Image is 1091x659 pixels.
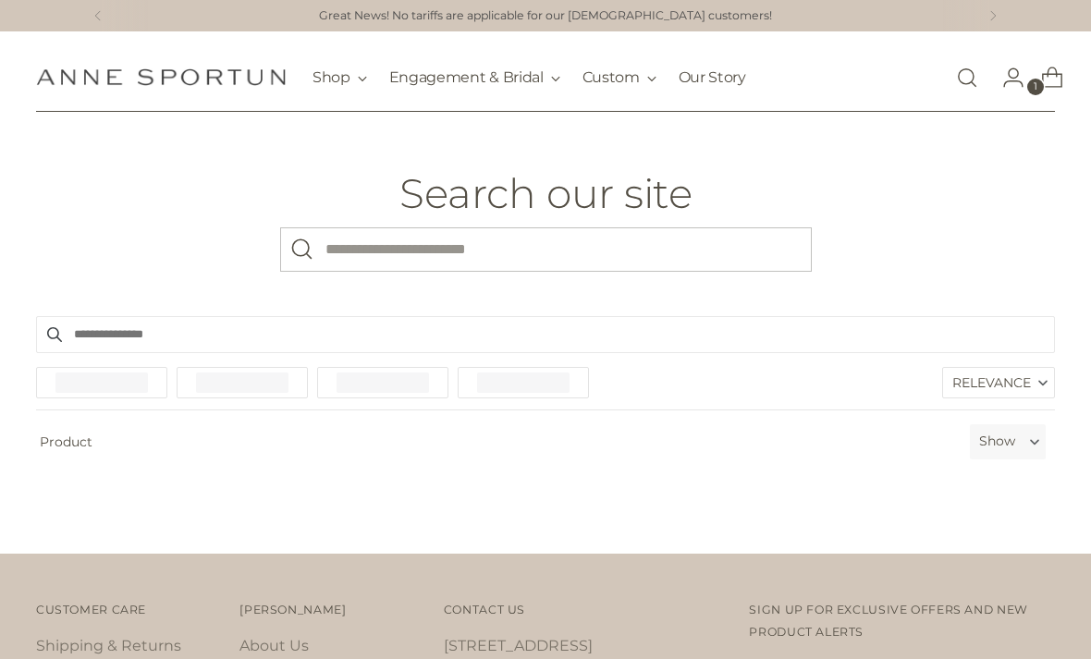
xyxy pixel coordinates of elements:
a: About Us [239,637,309,654]
span: Contact Us [444,603,525,616]
a: Open cart modal [1026,59,1063,96]
span: Customer Care [36,603,146,616]
button: Engagement & Bridal [389,57,560,98]
button: Search [280,227,325,272]
span: [PERSON_NAME] [239,603,346,616]
button: Custom [582,57,656,98]
a: Shipping & Returns [36,637,181,654]
a: [STREET_ADDRESS] [444,637,593,654]
span: Sign up for exclusive offers and new product alerts [749,603,1027,639]
input: Search products [36,316,1055,353]
a: Open search modal [949,59,986,96]
span: Product [29,424,962,459]
span: 1 [1027,79,1044,95]
a: Great News! No tariffs are applicable for our [DEMOGRAPHIC_DATA] customers! [319,7,772,25]
h1: Search our site [399,171,693,215]
label: Show [979,432,1015,451]
a: Our Story [679,57,746,98]
button: Shop [313,57,367,98]
a: Anne Sportun Fine Jewellery [36,68,286,86]
span: Relevance [952,368,1031,397]
label: Relevance [943,368,1054,397]
a: Go to the account page [987,59,1024,96]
